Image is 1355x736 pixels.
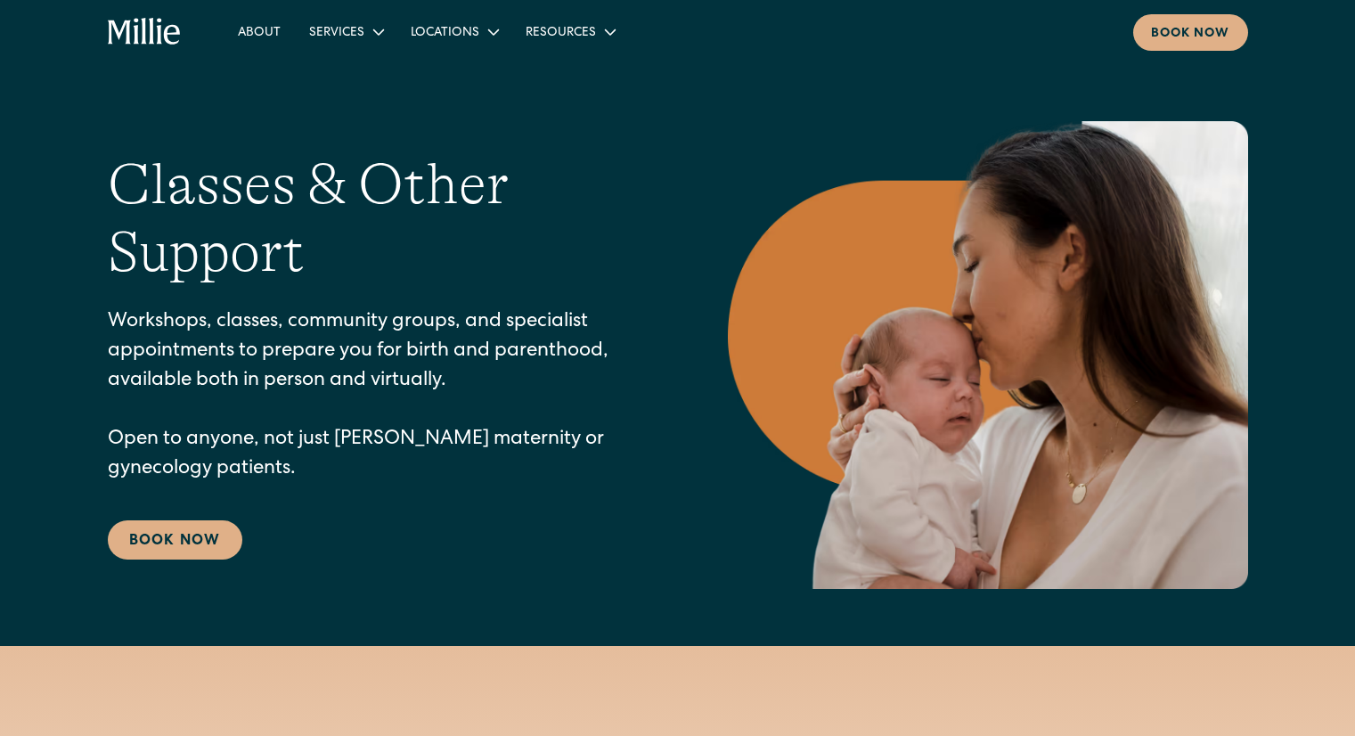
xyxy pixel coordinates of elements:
[511,17,628,46] div: Resources
[108,18,182,46] a: home
[1151,25,1230,44] div: Book now
[224,17,295,46] a: About
[1133,14,1248,51] a: Book now
[108,520,242,560] a: Book Now
[108,308,657,485] p: Workshops, classes, community groups, and specialist appointments to prepare you for birth and pa...
[411,24,479,43] div: Locations
[728,121,1248,589] img: Mother kissing her newborn on the forehead, capturing a peaceful moment of love and connection in...
[396,17,511,46] div: Locations
[526,24,596,43] div: Resources
[309,24,364,43] div: Services
[295,17,396,46] div: Services
[108,151,657,288] h1: Classes & Other Support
